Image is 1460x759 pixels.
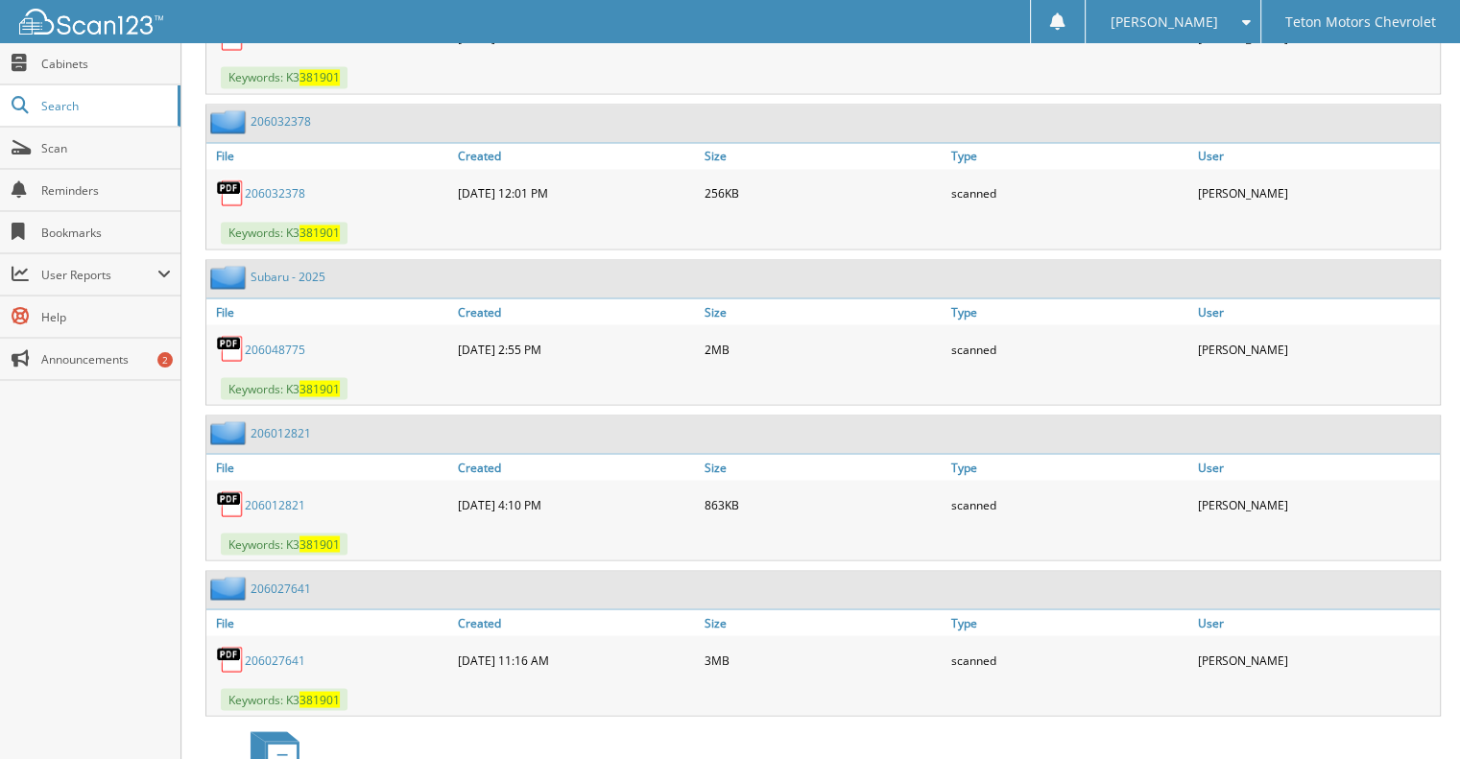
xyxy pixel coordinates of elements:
[206,609,453,635] a: File
[221,66,347,88] span: Keywords: K3
[453,174,700,212] div: [DATE] 12:01 PM
[700,640,946,678] div: 3MB
[700,485,946,523] div: 863KB
[453,298,700,324] a: Created
[946,174,1193,212] div: scanned
[946,329,1193,368] div: scanned
[41,225,171,241] span: Bookmarks
[299,380,340,396] span: 381901
[245,652,305,668] a: 206027641
[946,143,1193,169] a: Type
[206,298,453,324] a: File
[210,109,251,133] img: folder2.png
[210,420,251,444] img: folder2.png
[221,222,347,244] span: Keywords: K3
[216,334,245,363] img: PDF.png
[1193,329,1440,368] div: [PERSON_NAME]
[41,309,171,325] span: Help
[299,691,340,707] span: 381901
[216,178,245,207] img: PDF.png
[41,98,168,114] span: Search
[206,454,453,480] a: File
[1193,174,1440,212] div: [PERSON_NAME]
[221,688,347,710] span: Keywords: K3
[453,143,700,169] a: Created
[251,269,325,285] a: Subaru - 2025
[453,609,700,635] a: Created
[453,640,700,678] div: [DATE] 11:16 AM
[41,351,171,368] span: Announcements
[245,341,305,357] a: 206048775
[1193,485,1440,523] div: [PERSON_NAME]
[453,454,700,480] a: Created
[206,143,453,169] a: File
[700,454,946,480] a: Size
[41,140,171,156] span: Scan
[41,56,171,72] span: Cabinets
[221,377,347,399] span: Keywords: K3
[700,329,946,368] div: 2MB
[221,533,347,555] span: Keywords: K3
[251,424,311,440] a: 206012821
[210,576,251,600] img: folder2.png
[700,298,946,324] a: Size
[41,267,157,283] span: User Reports
[216,645,245,674] img: PDF.png
[700,609,946,635] a: Size
[245,496,305,512] a: 206012821
[1110,16,1217,28] span: [PERSON_NAME]
[157,352,173,368] div: 2
[299,535,340,552] span: 381901
[1193,609,1440,635] a: User
[946,454,1193,480] a: Type
[946,609,1193,635] a: Type
[251,580,311,596] a: 206027641
[216,489,245,518] img: PDF.png
[1193,298,1440,324] a: User
[1193,454,1440,480] a: User
[700,143,946,169] a: Size
[1193,143,1440,169] a: User
[946,298,1193,324] a: Type
[245,185,305,202] a: 206032378
[210,265,251,289] img: folder2.png
[41,182,171,199] span: Reminders
[946,485,1193,523] div: scanned
[1193,640,1440,678] div: [PERSON_NAME]
[19,9,163,35] img: scan123-logo-white.svg
[299,69,340,85] span: 381901
[299,225,340,241] span: 381901
[946,640,1193,678] div: scanned
[700,174,946,212] div: 256KB
[453,485,700,523] div: [DATE] 4:10 PM
[1285,16,1436,28] span: Teton Motors Chevrolet
[453,329,700,368] div: [DATE] 2:55 PM
[251,113,311,130] a: 206032378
